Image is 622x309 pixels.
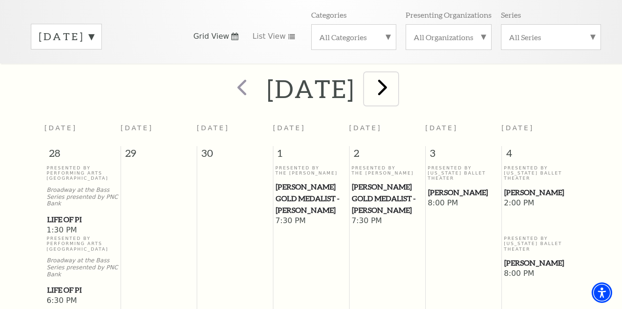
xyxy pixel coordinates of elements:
[509,32,593,42] label: All Series
[47,214,118,225] span: Life of Pi
[319,32,388,42] label: All Categories
[428,198,499,209] span: 8:00 PM
[121,124,153,132] span: [DATE]
[414,32,484,42] label: All Organizations
[47,284,118,296] span: Life of Pi
[428,187,499,198] span: [PERSON_NAME]
[428,165,499,181] p: Presented By [US_STATE] Ballet Theater
[504,165,575,181] p: Presented By [US_STATE] Ballet Theater
[47,187,118,207] p: Broadway at the Bass Series presented by PNC Bank
[121,146,197,165] span: 29
[350,146,425,165] span: 2
[39,29,94,44] label: [DATE]
[311,10,347,20] p: Categories
[425,124,458,132] span: [DATE]
[349,124,382,132] span: [DATE]
[275,165,347,176] p: Presented By The [PERSON_NAME]
[224,72,258,105] button: prev
[273,124,306,132] span: [DATE]
[47,257,118,278] p: Broadway at the Bass Series presented by PNC Bank
[501,124,534,132] span: [DATE]
[406,10,492,20] p: Presenting Organizations
[426,146,501,165] span: 3
[275,216,347,226] span: 7:30 PM
[252,31,286,42] span: List View
[47,165,118,181] p: Presented By Performing Arts [GEOGRAPHIC_DATA]
[504,187,575,198] span: [PERSON_NAME]
[364,72,398,105] button: next
[273,146,349,165] span: 1
[44,146,121,165] span: 28
[47,296,118,306] span: 6:30 PM
[47,236,118,252] p: Presented By Performing Arts [GEOGRAPHIC_DATA]
[592,282,612,303] div: Accessibility Menu
[44,124,77,132] span: [DATE]
[276,181,346,216] span: [PERSON_NAME] Gold Medalist - [PERSON_NAME]
[504,236,575,252] p: Presented By [US_STATE] Ballet Theater
[267,74,355,104] h2: [DATE]
[504,198,575,209] span: 2:00 PM
[351,165,423,176] p: Presented By The [PERSON_NAME]
[197,146,273,165] span: 30
[197,124,229,132] span: [DATE]
[504,257,575,269] span: [PERSON_NAME]
[502,146,578,165] span: 4
[193,31,229,42] span: Grid View
[501,10,521,20] p: Series
[504,269,575,279] span: 8:00 PM
[351,216,423,226] span: 7:30 PM
[47,225,118,236] span: 1:30 PM
[352,181,422,216] span: [PERSON_NAME] Gold Medalist - [PERSON_NAME]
